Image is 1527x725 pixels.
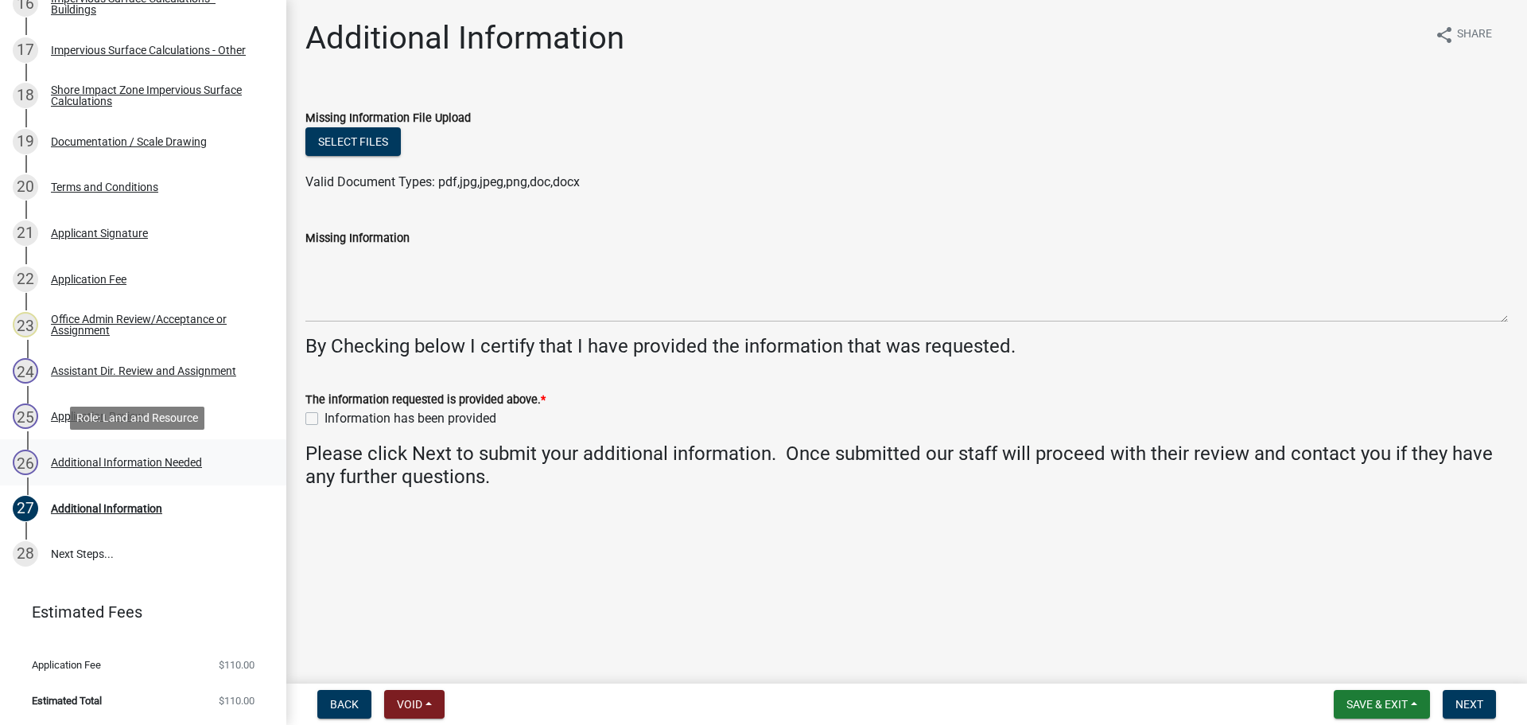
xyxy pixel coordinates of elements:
div: Additional Information Needed [51,457,202,468]
div: Additional Information [51,503,162,514]
button: shareShare [1422,19,1505,50]
span: $110.00 [219,696,254,706]
span: Save & Exit [1346,698,1408,711]
div: 17 [13,37,38,63]
button: Select files [305,127,401,156]
span: $110.00 [219,660,254,670]
div: Role: Land and Resource [70,407,204,430]
label: Missing Information File Upload [305,113,471,124]
label: The information requested is provided above. [305,395,546,406]
span: Share [1457,25,1492,45]
div: 26 [13,450,38,475]
label: Information has been provided [324,409,496,428]
button: Back [317,690,371,719]
div: 28 [13,541,38,567]
div: Assistant Dir. Review and Assignment [51,365,236,376]
h1: Additional Information [305,19,624,57]
a: Estimated Fees [13,596,261,628]
div: 19 [13,129,38,154]
div: 25 [13,403,38,429]
div: Shore Impact Zone Impervious Surface Calculations [51,84,261,107]
div: Impervious Surface Calculations - Other [51,45,246,56]
span: Back [330,698,359,711]
span: Next [1455,698,1483,711]
span: Void [397,698,422,711]
label: Missing Information [305,233,410,244]
div: Terms and Conditions [51,181,158,193]
button: Next [1443,690,1496,719]
h4: Please click Next to submit your additional information. Once submitted our staff will proceed wi... [305,442,1508,489]
button: Void [384,690,445,719]
div: 18 [13,83,38,108]
div: 24 [13,358,38,384]
span: Valid Document Types: pdf,jpg,jpeg,png,doc,docx [305,174,580,189]
div: Application Review [51,411,144,422]
i: share [1435,25,1454,45]
button: Save & Exit [1334,690,1430,719]
div: Applicant Signature [51,228,148,239]
div: 20 [13,174,38,200]
div: 21 [13,220,38,246]
div: Application Fee [51,274,126,285]
div: 22 [13,267,38,292]
div: 23 [13,312,38,337]
h4: By Checking below I certify that I have provided the information that was requested. [305,335,1508,358]
span: Application Fee [32,660,101,670]
div: Documentation / Scale Drawing [51,136,207,147]
span: Estimated Total [32,696,102,706]
div: 27 [13,496,38,521]
div: Office Admin Review/Acceptance or Assignment [51,314,261,336]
